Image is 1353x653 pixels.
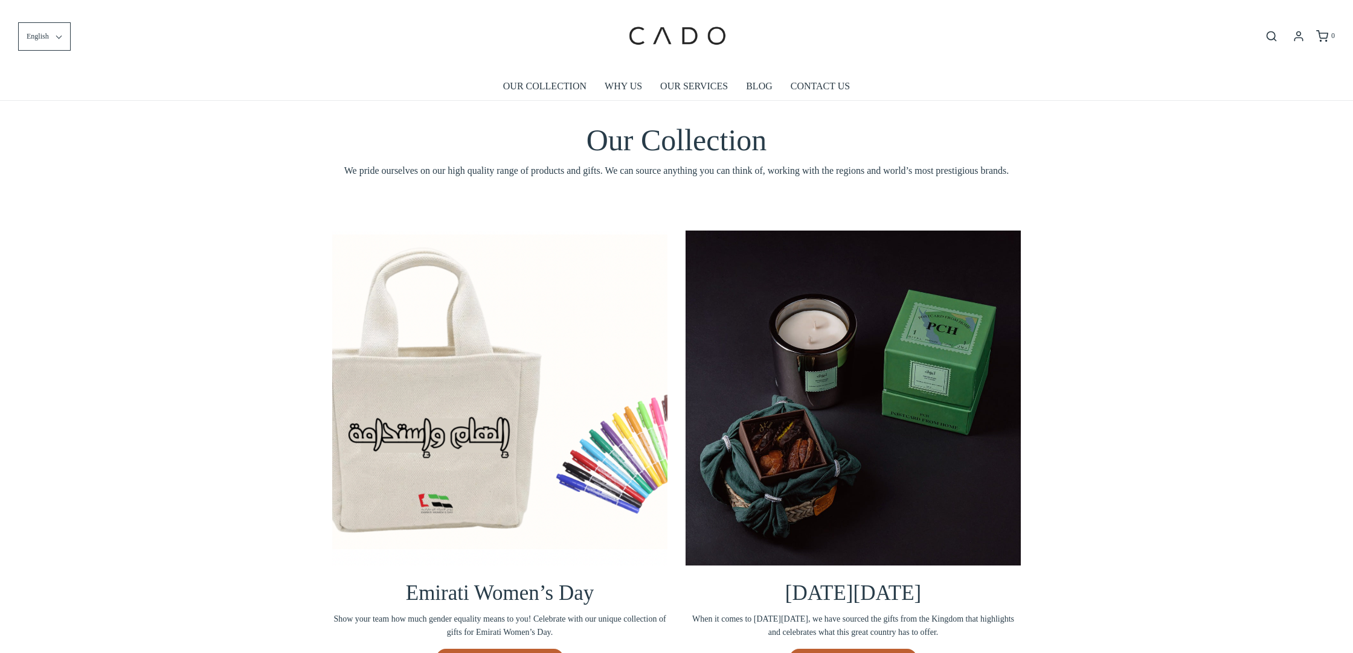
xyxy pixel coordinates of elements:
img: cado_gifting--_fja6726-1-1-1657775317757.jpg [686,231,1021,565]
a: WHY US [605,72,642,100]
button: Open search bar [1261,30,1282,43]
a: CONTACT US [791,72,850,100]
span: When it comes to [DATE][DATE], we have sourced the gifts from the Kingdom that highlights and cel... [686,613,1021,640]
span: Show your team how much gender equality means to you! Celebrate with our unique collection of gif... [332,613,667,640]
a: OUR SERVICES [660,72,728,100]
a: BLOG [746,72,773,100]
span: English [27,31,49,42]
span: Our Collection [587,123,767,157]
span: [DATE][DATE] [785,581,921,605]
span: We pride ourselves on our high quality range of products and gifts. We can source anything you ca... [332,163,1021,179]
img: screenshot-20220711-at-064307-1657774959634.png [332,231,667,565]
a: OUR COLLECTION [503,72,587,100]
button: English [18,22,71,51]
span: Emirati Women’s Day [406,581,594,605]
a: 0 [1315,30,1335,42]
span: 0 [1331,31,1335,40]
img: cadogifting [625,9,728,63]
